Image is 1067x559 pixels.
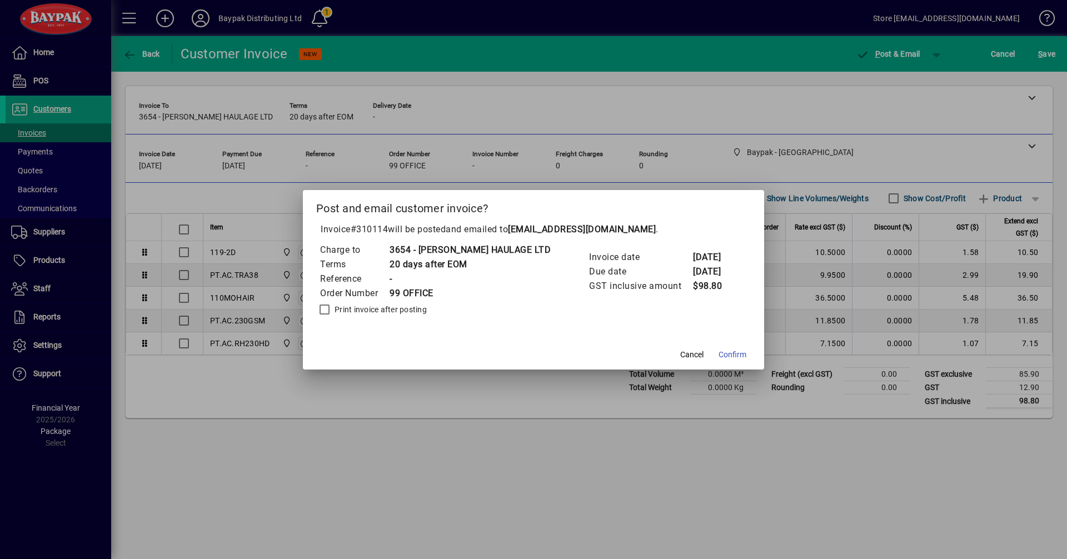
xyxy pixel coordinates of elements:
h2: Post and email customer invoice? [303,190,764,222]
span: #310114 [351,224,388,234]
td: 99 OFFICE [389,286,551,301]
td: [DATE] [692,250,737,264]
td: GST inclusive amount [589,279,692,293]
button: Cancel [674,345,710,365]
p: Invoice will be posted . [316,223,751,236]
span: Confirm [719,349,746,361]
td: Charge to [320,243,389,257]
td: Terms [320,257,389,272]
b: [EMAIL_ADDRESS][DOMAIN_NAME] [508,224,656,234]
td: 3654 - [PERSON_NAME] HAULAGE LTD [389,243,551,257]
button: Confirm [714,345,751,365]
td: $98.80 [692,279,737,293]
td: Due date [589,264,692,279]
td: 20 days after EOM [389,257,551,272]
label: Print invoice after posting [332,304,427,315]
td: - [389,272,551,286]
span: and emailed to [446,224,656,234]
span: Cancel [680,349,704,361]
td: Invoice date [589,250,692,264]
td: Order Number [320,286,389,301]
td: Reference [320,272,389,286]
td: [DATE] [692,264,737,279]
